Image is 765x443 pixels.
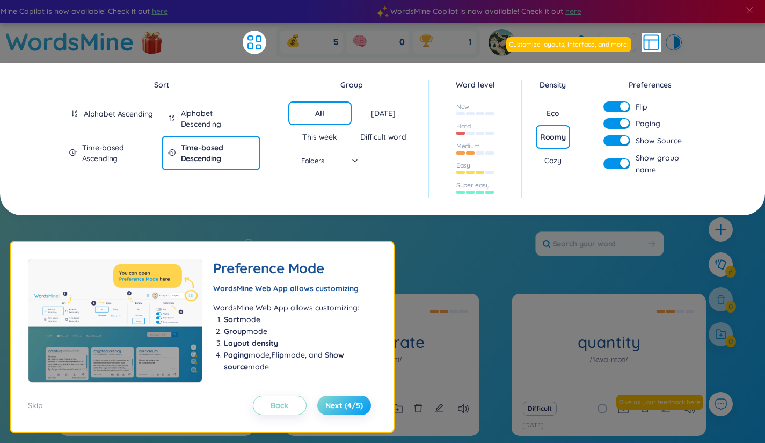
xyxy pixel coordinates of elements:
[536,79,570,91] div: Density
[590,354,628,366] h1: /ˈkwɑːntəti/
[151,5,167,17] span: here
[271,400,288,411] span: Back
[636,118,660,129] span: Paging
[5,23,134,61] a: WordsMine
[636,101,647,112] span: Flip
[141,26,163,58] img: flashSalesIcon.a7f4f837.png
[413,401,423,416] button: delete
[213,302,366,314] p: WordsMine Web App allows customizing:
[288,79,416,91] div: Group
[714,223,727,236] span: plus
[271,350,284,360] b: Flip
[213,259,366,278] h2: Preference Mode
[209,239,223,249] span: All
[168,114,176,122] span: sort-descending
[84,108,153,119] div: Alphabet Ascending
[224,314,366,325] li: mode
[413,403,423,413] span: delete
[69,149,77,156] span: field-time
[469,37,471,48] span: 1
[302,132,337,142] div: This week
[489,29,515,56] img: avatar
[456,181,490,190] div: Super easy
[456,142,480,150] div: Medium
[522,420,544,431] p: [DATE]
[315,108,324,119] div: All
[181,108,254,129] div: Alphabet Descending
[224,315,239,324] b: Sort
[512,333,706,352] h1: quantity
[434,401,444,416] button: edit
[598,79,703,91] div: Preferences
[144,233,234,255] div: Current Group :
[333,37,338,48] span: 5
[168,149,176,156] span: field-time
[544,155,562,166] div: Cozy
[224,326,246,336] b: Group
[325,400,363,411] span: Next (4/5)
[122,238,134,250] span: 61
[82,142,155,164] div: Time-based Ascending
[547,108,559,119] div: Eco
[371,108,396,119] div: [DATE]
[28,400,43,411] div: Skip
[540,132,566,142] div: Roomy
[489,29,518,56] a: avatar
[399,37,405,48] span: 0
[456,161,471,170] div: Easy
[434,403,444,413] span: edit
[253,396,307,415] button: Back
[456,122,471,130] div: Hard
[363,354,402,366] h1: /dɪˈtɪriəreɪt/
[224,349,366,373] li: mode, mode, and mode
[523,402,557,416] button: Difficult
[258,238,291,250] label: Check all
[71,110,78,117] span: sort-ascending
[456,103,470,111] div: New
[224,325,366,337] li: mode
[63,79,260,91] div: Sort
[536,232,640,256] input: Search your word
[327,238,355,250] span: Refresh
[317,396,371,415] button: Next (4/5)
[360,132,406,142] div: Difficult word
[565,5,581,17] span: here
[224,338,278,348] b: Layout density
[224,350,249,360] b: Paging
[181,142,254,164] div: Time-based Descending
[636,135,682,147] span: Show Source
[443,79,508,91] div: Word level
[213,282,366,294] div: WordsMine Web App allows customizing
[636,152,697,176] span: Show group name
[101,233,144,255] div: Total :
